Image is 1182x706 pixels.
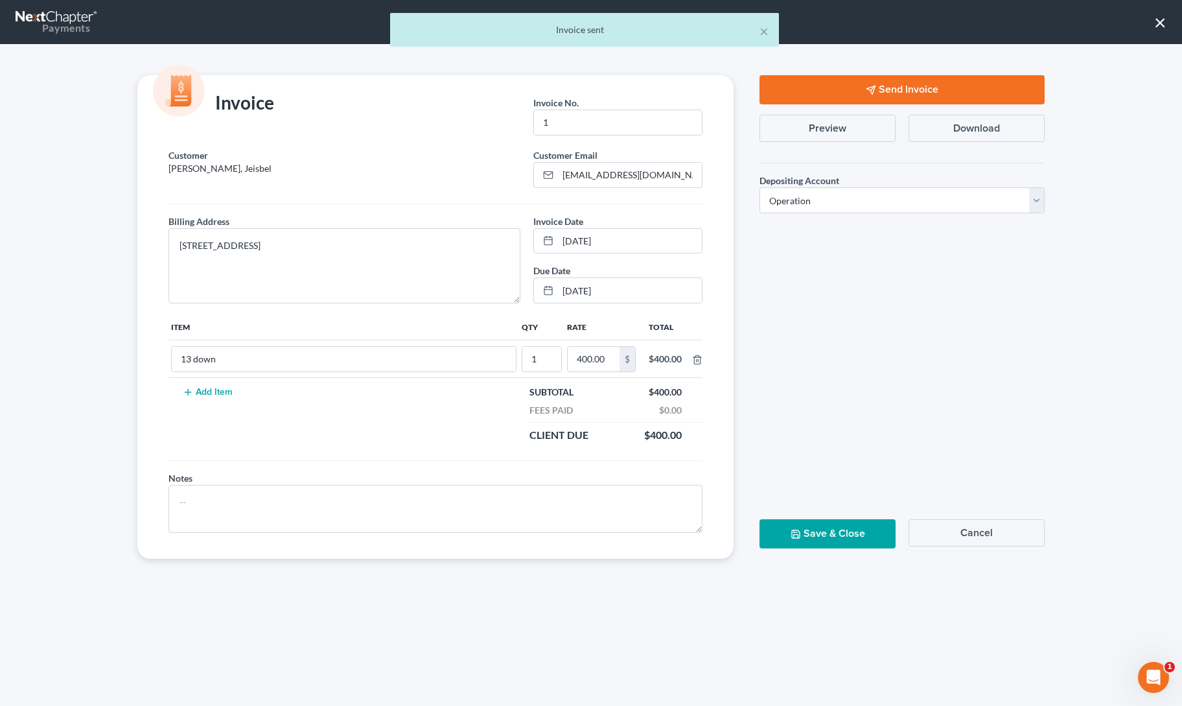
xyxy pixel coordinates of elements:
[1154,12,1166,32] button: ×
[558,229,702,253] input: MM/DD/YYYY
[620,347,635,371] div: $
[759,23,769,39] button: ×
[16,6,98,38] a: Payments
[533,150,597,161] span: Customer Email
[168,314,519,340] th: Item
[168,216,229,227] span: Billing Address
[523,404,579,417] div: Fees Paid
[909,519,1045,547] button: Cancel
[523,386,580,399] div: Subtotal
[153,65,205,117] img: icon-money-cc55cd5b71ee43c44ef0efbab91310903cbf28f8221dba23c0d5ca797e203e98.svg
[172,347,516,371] input: --
[1138,662,1169,693] iframe: Intercom live chat
[649,353,682,366] div: $400.00
[162,91,281,117] div: Invoice
[564,314,638,340] th: Rate
[759,75,1045,104] button: Send Invoice
[168,162,520,175] p: [PERSON_NAME], Jeisbel
[1165,662,1175,672] span: 1
[522,347,561,371] input: --
[909,115,1045,142] button: Download
[179,387,236,397] button: Add Item
[638,428,688,443] div: $400.00
[759,175,839,186] span: Depositing Account
[759,519,896,548] button: Save & Close
[653,404,688,417] div: $0.00
[533,264,570,277] label: Due Date
[558,278,702,303] input: MM/DD/YYYY
[533,216,583,227] span: Invoice Date
[638,314,692,340] th: Total
[533,97,579,108] span: Invoice No.
[168,148,208,162] label: Customer
[168,471,192,485] label: Notes
[523,428,595,443] div: Client Due
[759,115,896,142] button: Preview
[558,163,702,187] input: Enter email...
[400,23,769,36] div: Invoice sent
[642,386,688,399] div: $400.00
[534,110,702,135] input: --
[519,314,564,340] th: Qty
[568,347,620,371] input: 0.00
